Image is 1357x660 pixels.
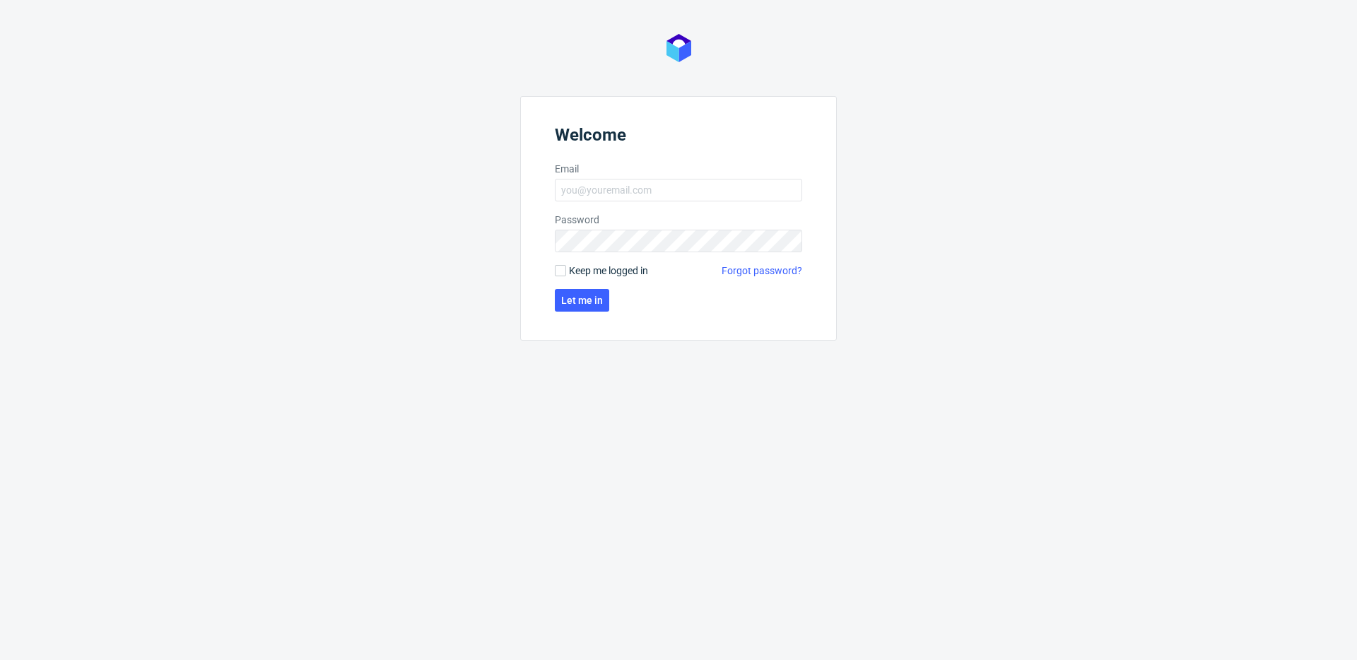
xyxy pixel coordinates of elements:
a: Forgot password? [722,264,802,278]
header: Welcome [555,125,802,151]
span: Let me in [561,295,603,305]
button: Let me in [555,289,609,312]
span: Keep me logged in [569,264,648,278]
label: Email [555,162,802,176]
input: you@youremail.com [555,179,802,201]
label: Password [555,213,802,227]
